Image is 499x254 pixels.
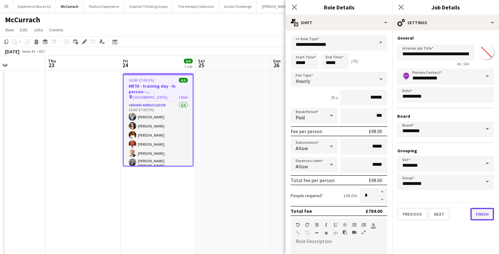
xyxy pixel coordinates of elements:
span: Edit [20,27,27,33]
h3: META - training day - In person - [GEOGRAPHIC_DATA] [124,83,193,95]
div: Shift [286,15,392,30]
span: Thu [48,58,56,64]
span: 45 / 140 [452,62,474,66]
span: Sat [198,58,205,64]
div: £98.00 [369,177,382,183]
div: (7h) [351,58,358,64]
div: Total fee per person [291,177,335,183]
button: Positive Experience [84,0,124,13]
button: Horizontal Line [314,230,319,235]
div: BST [39,49,45,54]
button: Fullscreen [362,230,366,235]
button: Italic [324,222,328,227]
h3: General [397,35,494,41]
span: 23 [47,62,56,69]
span: 10:00-17:00 (7h) [129,78,154,83]
button: HTML Code [333,230,338,235]
app-job-card: 10:00-17:00 (7h)6/6META - training day - In person - [GEOGRAPHIC_DATA] [GEOGRAPHIC_DATA]1 RoleBra... [123,73,193,166]
button: Undo [296,222,300,227]
div: £98.00 [369,128,382,134]
span: Jobs [34,27,43,33]
div: £784.00 [366,208,382,214]
span: 26 [272,62,281,69]
div: 7h x [330,95,338,100]
button: Insert video [352,230,357,235]
span: View [5,27,14,33]
button: Paste as plain text [343,230,347,235]
div: 1 Job [184,64,192,69]
button: Redo [305,222,309,227]
span: Comms [49,27,63,33]
button: Text Color [371,222,375,227]
div: Total fee [291,208,312,214]
button: Unordered List [352,222,357,227]
h1: McCurrach [5,15,40,24]
button: Previous [397,208,427,220]
span: Paid [296,114,305,121]
a: View [3,26,16,34]
button: Increase [377,188,387,196]
button: Underline [333,222,338,227]
app-card-role: Brand Ambassador6/610:00-17:00 (7h)[PERSON_NAME][PERSON_NAME][PERSON_NAME][PERSON_NAME][PERSON_NA... [124,102,193,170]
button: Strikethrough [343,222,347,227]
h3: Job Details [392,3,499,11]
div: Settings [392,15,499,30]
span: 6/6 [184,59,193,63]
button: The Intrepid Collective [173,0,219,13]
button: Action Challenge [219,0,257,13]
button: Bold [314,222,319,227]
button: Inspired Thinking Group [124,0,173,13]
span: 1 Role [179,95,188,100]
a: Jobs [31,26,46,34]
button: Ordered List [362,222,366,227]
div: Fee per person [291,128,322,134]
h3: Board [397,113,494,119]
button: McCurrach [56,0,84,13]
h3: Role Details [286,3,392,11]
a: Edit [18,26,30,34]
span: Week 43 [21,49,36,54]
label: People required [291,193,323,198]
h3: Grouping [397,148,494,154]
span: [GEOGRAPHIC_DATA] [133,95,167,100]
span: 25 [197,62,205,69]
span: Fri [123,58,128,64]
div: [DATE] [5,48,19,55]
span: Hourly [296,78,310,84]
span: Allow [296,145,308,151]
button: Clear Formatting [324,230,328,235]
button: [PERSON_NAME] [257,0,294,13]
span: Sun [273,58,281,64]
button: Experience Wave Ltd [13,0,56,13]
div: £98.00 x [343,193,357,198]
button: Finish [470,208,494,220]
button: Next [429,208,450,220]
button: Decrease [377,196,387,204]
span: 6/6 [179,78,188,83]
span: 24 [122,62,128,69]
a: Comms [47,26,66,34]
span: Allow [296,163,308,170]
